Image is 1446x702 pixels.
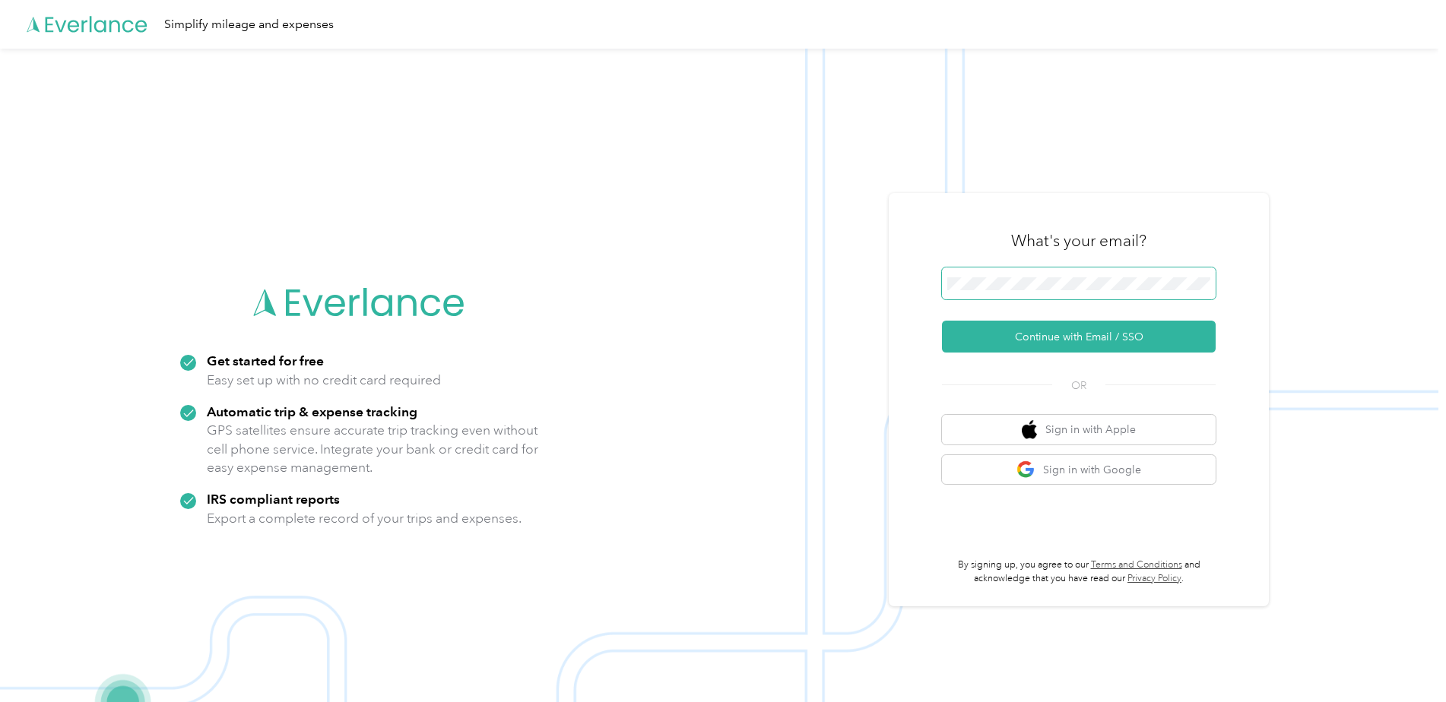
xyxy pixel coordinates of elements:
div: Simplify mileage and expenses [164,15,334,34]
img: google logo [1016,460,1035,479]
strong: Automatic trip & expense tracking [207,403,417,419]
a: Privacy Policy [1127,573,1181,584]
a: Terms and Conditions [1091,559,1182,571]
p: GPS satellites ensure accurate trip tracking even without cell phone service. Integrate your bank... [207,421,539,477]
strong: IRS compliant reports [207,491,340,507]
span: OR [1052,378,1105,394]
strong: Get started for free [207,353,324,368]
p: Easy set up with no credit card required [207,371,441,390]
p: Export a complete record of your trips and expenses. [207,509,522,528]
p: By signing up, you agree to our and acknowledge that you have read our . [942,558,1216,585]
img: apple logo [1022,420,1037,439]
button: google logoSign in with Google [942,455,1216,485]
h3: What's your email? [1011,230,1146,251]
button: apple logoSign in with Apple [942,415,1216,444]
button: Continue with Email / SSO [942,321,1216,353]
